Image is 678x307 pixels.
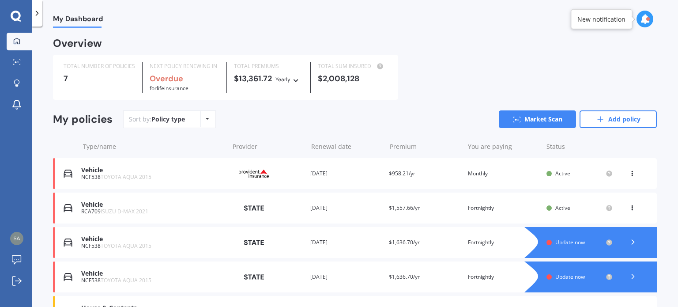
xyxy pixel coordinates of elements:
[150,73,183,84] b: Overdue
[468,204,539,212] div: Fortnightly
[232,165,276,182] img: Provident
[310,204,382,212] div: [DATE]
[81,174,225,180] div: NCF538
[232,269,276,285] img: State
[53,15,103,27] span: My Dashboard
[389,204,420,212] span: $1,557.66/yr
[555,273,585,280] span: Update now
[389,170,415,177] span: $958.21/yr
[389,239,420,246] span: $1,636.70/yr
[310,273,382,281] div: [DATE]
[81,243,225,249] div: NCF538
[555,239,585,246] span: Update now
[234,74,304,84] div: $13,361.72
[64,169,72,178] img: Vehicle
[83,142,226,151] div: Type/name
[580,110,657,128] a: Add policy
[64,74,135,83] div: 7
[555,170,570,177] span: Active
[150,62,219,71] div: NEXT POLICY RENEWING IN
[101,208,148,215] span: ISUZU D-MAX 2021
[234,62,304,71] div: TOTAL PREMIUMS
[81,270,225,277] div: Vehicle
[555,204,570,212] span: Active
[577,15,625,23] div: New notification
[468,273,539,281] div: Fortnightly
[101,173,151,181] span: TOYOTA AQUA 2015
[101,242,151,250] span: TOYOTA AQUA 2015
[10,232,23,245] img: 4becec25e6ce379fe552a4ed902befa0
[389,273,420,280] span: $1,636.70/yr
[64,273,72,281] img: Vehicle
[150,84,188,92] span: for Life insurance
[53,39,102,48] div: Overview
[468,142,539,151] div: You are paying
[311,142,383,151] div: Renewal date
[232,200,276,216] img: State
[390,142,461,151] div: Premium
[232,235,276,250] img: State
[468,169,539,178] div: Monthly
[233,142,304,151] div: Provider
[64,62,135,71] div: TOTAL NUMBER OF POLICIES
[81,167,225,174] div: Vehicle
[64,238,72,247] img: Vehicle
[129,115,185,124] div: Sort by:
[275,75,290,84] div: Yearly
[499,110,576,128] a: Market Scan
[81,235,225,243] div: Vehicle
[318,62,388,71] div: TOTAL SUM INSURED
[81,208,225,215] div: RCA709
[151,115,185,124] div: Policy type
[53,113,113,126] div: My policies
[546,142,613,151] div: Status
[310,238,382,247] div: [DATE]
[81,201,225,208] div: Vehicle
[318,74,388,83] div: $2,008,128
[64,204,72,212] img: Vehicle
[81,277,225,284] div: NCF538
[310,169,382,178] div: [DATE]
[468,238,539,247] div: Fortnightly
[101,277,151,284] span: TOYOTA AQUA 2015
